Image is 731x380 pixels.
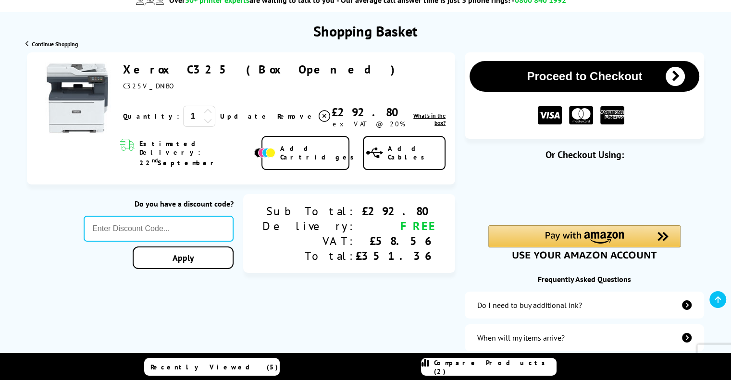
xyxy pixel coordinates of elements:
[84,199,234,208] div: Do you have a discount code?
[413,112,446,126] span: What's in the box?
[356,204,436,219] div: £292.80
[254,148,275,158] img: Add Cartridges
[465,292,704,319] a: additional-ink
[488,176,681,209] iframe: PayPal
[84,216,234,242] input: Enter Discount Code...
[434,358,556,376] span: Compare Products (2)
[477,300,582,310] div: Do I need to buy additional ink?
[144,358,280,376] a: Recently Viewed (5)
[356,233,436,248] div: £58.56
[262,219,356,233] div: Delivery:
[332,105,406,120] div: £292.80
[470,61,699,92] button: Proceed to Checkout
[538,106,562,125] img: VISA
[600,106,624,125] img: American Express
[123,62,401,77] a: Xerox C325 (Box Opened)
[332,120,405,128] span: ex VAT @ 20%
[152,157,158,164] sup: nd
[488,225,681,259] div: Amazon Pay - Use your Amazon account
[356,248,436,263] div: £351.36
[25,40,78,48] a: Continue Shopping
[262,248,356,263] div: Total:
[465,324,704,351] a: items-arrive
[313,22,418,40] h1: Shopping Basket
[477,333,565,343] div: When will my items arrive?
[421,358,557,376] a: Compare Products (2)
[356,219,436,233] div: FREE
[262,233,356,248] div: VAT:
[465,274,704,284] div: Frequently Asked Questions
[150,363,278,371] span: Recently Viewed (5)
[388,144,445,161] span: Add Cables
[139,139,252,167] span: Estimated Delivery: 22 September
[220,112,270,121] a: Update
[123,112,179,121] span: Quantity:
[262,204,356,219] div: Sub Total:
[41,62,113,134] img: Xerox C325 (Box Opened)
[277,109,332,123] a: Delete item from your basket
[465,148,704,161] div: Or Checkout Using:
[569,106,593,125] img: MASTER CARD
[133,246,234,269] a: Apply
[277,112,315,121] span: Remove
[406,112,446,126] a: lnk_inthebox
[280,144,359,161] span: Add Cartridges
[32,40,78,48] span: Continue Shopping
[123,82,173,90] span: C325V_DNIBO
